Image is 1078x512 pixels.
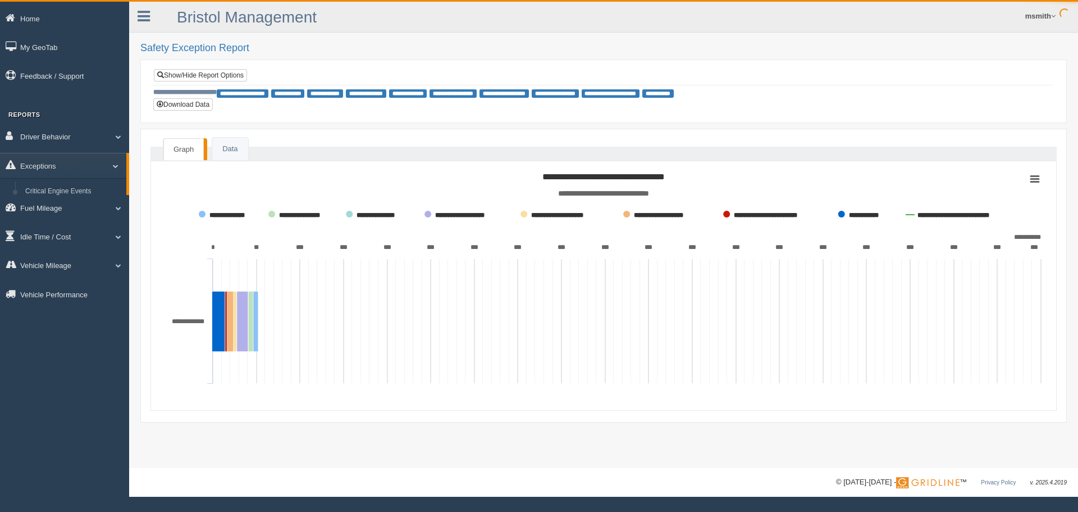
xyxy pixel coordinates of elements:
div: © [DATE]-[DATE] - ™ [836,477,1067,488]
span: v. 2025.4.2019 [1030,479,1067,486]
a: Data [212,138,248,161]
a: Privacy Policy [981,479,1016,486]
a: Graph [163,138,204,161]
a: Show/Hide Report Options [154,69,247,81]
a: Bristol Management [177,8,317,26]
a: Critical Engine Events [20,182,126,202]
img: Gridline [896,477,960,488]
button: Download Data [153,98,213,111]
h2: Safety Exception Report [140,43,1067,54]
